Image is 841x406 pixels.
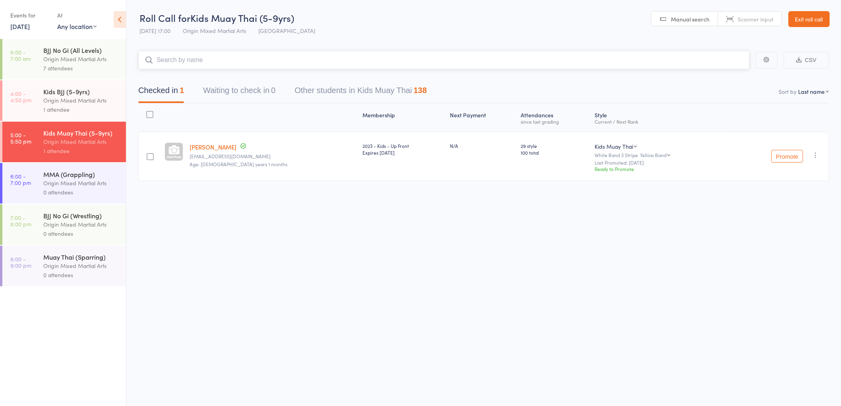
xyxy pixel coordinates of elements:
div: Yellow Band [640,152,667,157]
div: Events for [10,9,49,22]
div: 0 attendees [43,229,119,238]
div: Last name [798,87,825,95]
span: Age: [DEMOGRAPHIC_DATA] years 1 months [190,161,287,167]
div: Style [591,107,728,128]
span: 100 total [521,149,588,156]
time: 6:00 - 7:00 pm [10,173,31,186]
a: 6:00 -7:00 pmMMA (Grappling)Origin Mixed Martial Arts0 attendees [2,163,126,204]
div: Origin Mixed Martial Arts [43,137,119,146]
button: CSV [784,52,829,69]
div: Atten­dances [517,107,591,128]
div: 1 attendee [43,146,119,155]
button: Checked in1 [138,82,184,103]
span: Roll Call for [140,11,190,24]
small: the_andies@hotmail.com [190,153,356,159]
a: 7:00 -8:00 pmBJJ No Gi (Wrestling)Origin Mixed Martial Arts0 attendees [2,204,126,245]
button: Promote [771,150,803,163]
div: since last grading [521,119,588,124]
span: 29 style [521,142,588,149]
span: Kids Muay Thai (5-9yrs) [190,11,294,24]
span: Scanner input [738,15,774,23]
div: 138 [414,86,427,95]
div: Current / Next Rank [595,119,725,124]
div: Any location [57,22,97,31]
a: Exit roll call [789,11,830,27]
div: 2023 - Kids - Up Front [362,142,444,156]
div: 1 [180,86,184,95]
button: Waiting to check in0 [203,82,275,103]
div: 0 attendees [43,270,119,280]
a: [PERSON_NAME] [190,143,236,151]
time: 7:00 - 8:00 pm [10,214,31,227]
time: 6:00 - 7:00 am [10,49,31,62]
div: Muay Thai (Sparring) [43,253,119,261]
a: 4:00 -4:50 pmKids BJJ (5-9yrs)Origin Mixed Martial Arts1 attendee [2,80,126,121]
span: Origin Mixed Martial Arts [183,27,246,35]
time: 4:00 - 4:50 pm [10,90,31,103]
div: White Band 3 Stripe [595,152,725,157]
button: Other students in Kids Muay Thai138 [295,82,427,103]
div: Kids Muay Thai [595,142,633,150]
div: N/A [450,142,515,149]
small: Last Promoted: [DATE] [595,160,725,165]
time: 8:00 - 9:00 pm [10,256,31,268]
div: Origin Mixed Martial Arts [43,220,119,229]
div: 0 attendees [43,188,119,197]
span: [DATE] 17:00 [140,27,171,35]
div: 0 [271,86,275,95]
div: Origin Mixed Martial Arts [43,54,119,64]
div: Next Payment [447,107,518,128]
div: 1 attendee [43,105,119,114]
div: Expires [DATE] [362,149,444,156]
div: Membership [359,107,447,128]
div: Origin Mixed Martial Arts [43,96,119,105]
div: Kids Muay Thai (5-9yrs) [43,128,119,137]
div: 7 attendees [43,64,119,73]
a: 6:00 -7:00 amBJJ No Gi (All Levels)Origin Mixed Martial Arts7 attendees [2,39,126,80]
input: Search by name [138,51,750,69]
label: Sort by [779,87,797,95]
a: 8:00 -9:00 pmMuay Thai (Sparring)Origin Mixed Martial Arts0 attendees [2,246,126,286]
a: [DATE] [10,22,30,31]
div: Kids BJJ (5-9yrs) [43,87,119,96]
div: At [57,9,97,22]
div: Origin Mixed Martial Arts [43,261,119,270]
div: Ready to Promote [595,165,725,172]
span: [GEOGRAPHIC_DATA] [258,27,315,35]
div: MMA (Grappling) [43,170,119,179]
div: Origin Mixed Martial Arts [43,179,119,188]
span: Manual search [671,15,710,23]
div: BJJ No Gi (All Levels) [43,46,119,54]
div: BJJ No Gi (Wrestling) [43,211,119,220]
time: 5:00 - 5:50 pm [10,132,31,144]
a: 5:00 -5:50 pmKids Muay Thai (5-9yrs)Origin Mixed Martial Arts1 attendee [2,122,126,162]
